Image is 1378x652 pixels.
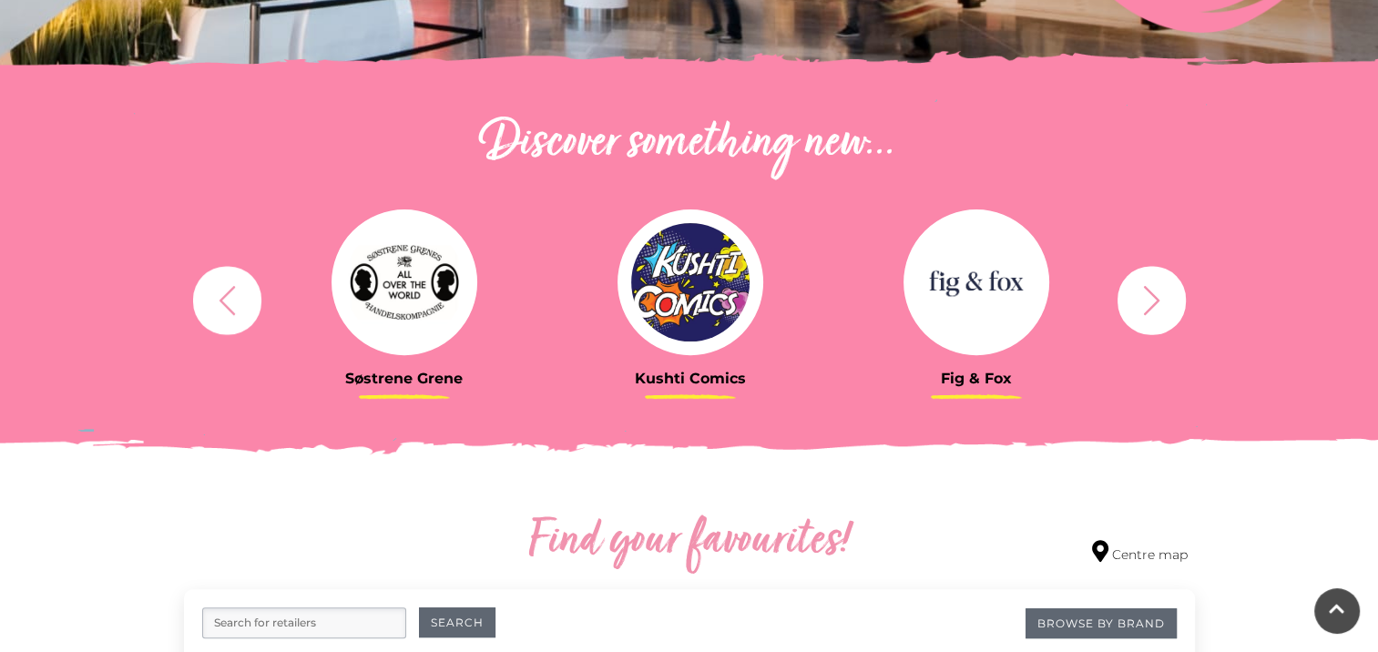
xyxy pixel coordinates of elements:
[275,370,534,387] h3: Søstrene Grene
[357,513,1022,571] h2: Find your favourites!
[202,607,406,638] input: Search for retailers
[419,607,495,637] button: Search
[561,370,820,387] h3: Kushti Comics
[847,209,1106,387] a: Fig & Fox
[1026,608,1177,638] a: Browse By Brand
[847,370,1106,387] h3: Fig & Fox
[561,209,820,387] a: Kushti Comics
[1092,540,1188,565] a: Centre map
[184,115,1195,173] h2: Discover something new...
[275,209,534,387] a: Søstrene Grene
